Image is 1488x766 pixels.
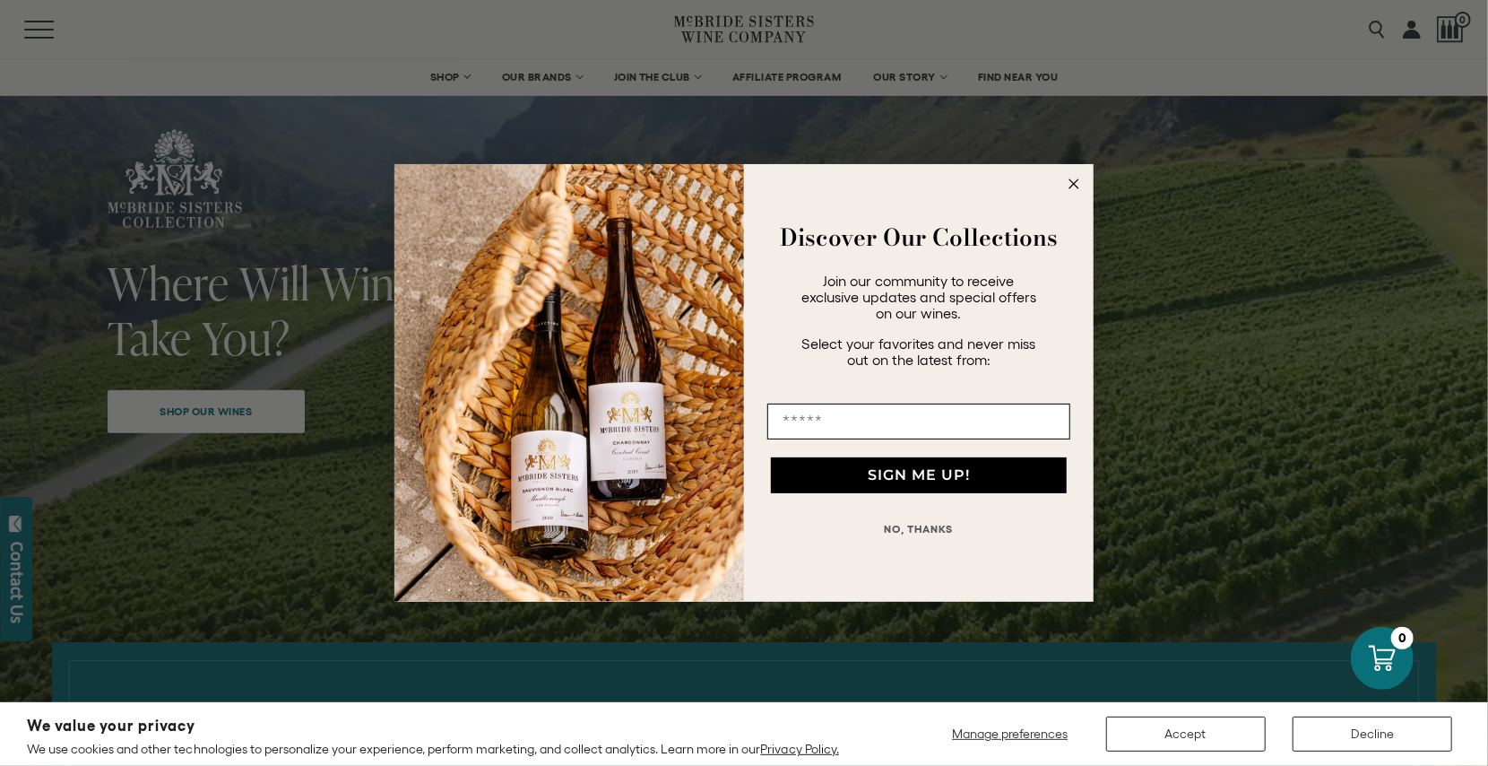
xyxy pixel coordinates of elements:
[771,457,1067,493] button: SIGN ME UP!
[27,718,839,734] h2: We value your privacy
[801,273,1036,321] span: Join our community to receive exclusive updates and special offers on our wines.
[761,742,839,756] a: Privacy Policy.
[1063,173,1085,195] button: Close dialog
[1293,717,1452,752] button: Decline
[1106,717,1266,752] button: Accept
[1391,627,1414,649] div: 0
[394,164,744,602] img: 42653730-7e35-4af7-a99d-12bf478283cf.jpeg
[952,727,1068,741] span: Manage preferences
[941,717,1079,752] button: Manage preferences
[767,511,1070,547] button: NO, THANKS
[27,741,839,757] p: We use cookies and other technologies to personalize your experience, perform marketing, and coll...
[767,404,1070,440] input: Email
[802,335,1036,368] span: Select your favorites and never miss out on the latest from:
[780,220,1058,255] strong: Discover Our Collections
